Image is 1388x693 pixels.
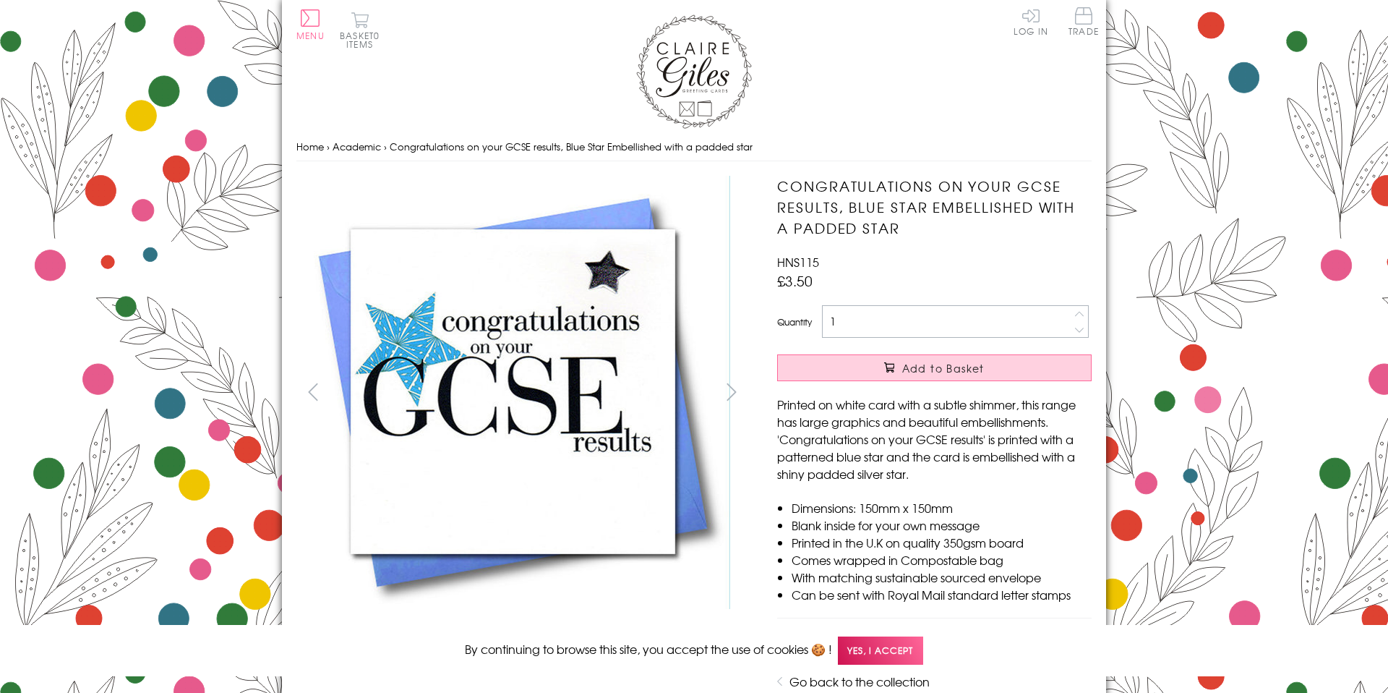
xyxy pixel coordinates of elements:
[296,140,324,153] a: Home
[716,375,748,408] button: next
[636,14,752,129] img: Claire Giles Greetings Cards
[792,551,1092,569] li: Comes wrapped in Compostable bag
[792,499,1092,516] li: Dimensions: 150mm x 150mm
[777,354,1092,381] button: Add to Basket
[327,140,330,153] span: ›
[789,673,930,690] a: Go back to the collection
[777,176,1092,238] h1: Congratulations on your GCSE results, Blue Star Embellished with a padded star
[792,569,1092,586] li: With matching sustainable sourced envelope
[777,253,819,271] span: HNS115
[1068,7,1099,35] span: Trade
[296,132,1092,162] nav: breadcrumbs
[777,315,812,328] label: Quantity
[902,361,985,375] span: Add to Basket
[748,176,1182,610] img: Congratulations on your GCSE results, Blue Star Embellished with a padded star
[333,140,381,153] a: Academic
[792,516,1092,534] li: Blank inside for your own message
[1014,7,1048,35] a: Log In
[838,637,923,665] span: Yes, I accept
[296,29,325,42] span: Menu
[1068,7,1099,38] a: Trade
[296,375,329,408] button: prev
[296,9,325,40] button: Menu
[296,176,730,609] img: Congratulations on your GCSE results, Blue Star Embellished with a padded star
[777,396,1092,482] p: Printed on white card with a subtle shimmer, this range has large graphics and beautiful embellis...
[346,29,380,51] span: 0 items
[792,586,1092,603] li: Can be sent with Royal Mail standard letter stamps
[340,12,380,48] button: Basket0 items
[792,534,1092,551] li: Printed in the U.K on quality 350gsm board
[390,140,753,153] span: Congratulations on your GCSE results, Blue Star Embellished with a padded star
[384,140,387,153] span: ›
[777,271,813,291] span: £3.50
